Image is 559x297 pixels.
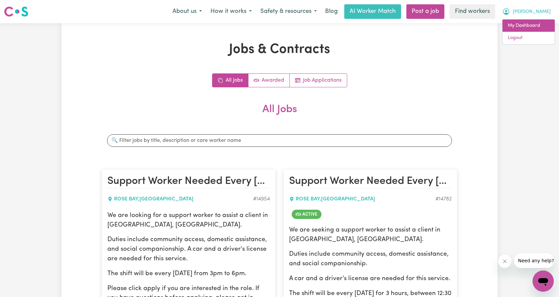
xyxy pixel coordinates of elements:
[321,4,342,19] a: Blog
[503,20,555,32] a: My Dashboard
[292,210,321,219] span: Job is active
[289,195,435,203] div: ROSE BAY , [GEOGRAPHIC_DATA]
[253,195,270,203] div: Job ID #14954
[290,74,347,87] a: Job applications
[498,255,511,268] iframe: Close message
[102,103,457,126] h2: All Jobs
[344,4,401,19] a: AI Worker Match
[289,274,452,284] p: A car and a driver's license are needed for this service.
[4,6,28,18] img: Careseekers logo
[503,32,555,44] a: Logout
[4,4,28,19] a: Careseekers logo
[4,5,40,10] span: Need any help?
[212,74,248,87] a: All jobs
[248,74,290,87] a: Active jobs
[107,235,270,264] p: Duties include community access, domestic assistance, and social companionship. A car and a drive...
[406,4,444,19] a: Post a job
[206,5,256,19] button: How it works
[513,8,551,16] span: [PERSON_NAME]
[107,134,452,147] input: 🔍 Filter jobs by title, description or care worker name
[107,175,270,188] h2: Support Worker Needed Every Thursday In Rose Bay, NSW
[289,250,452,269] p: Duties include community access, domestic assistance, and social companionship.
[107,269,270,279] p: The shift will be every [DATE] from 3pm to 6pm.
[168,5,206,19] button: About us
[502,19,555,45] div: My Account
[107,195,253,203] div: ROSE BAY , [GEOGRAPHIC_DATA]
[289,175,452,188] h2: Support Worker Needed Every Monday In Rose Bay, NSW
[498,5,555,19] button: My Account
[102,42,457,58] h1: Jobs & Contracts
[514,253,554,268] iframe: Message from company
[435,195,452,203] div: Job ID #14782
[256,5,321,19] button: Safety & resources
[450,4,495,19] a: Find workers
[533,271,554,292] iframe: Button to launch messaging window
[289,226,452,245] p: We are seeking a support worker to assist a client in [GEOGRAPHIC_DATA], [GEOGRAPHIC_DATA].
[107,211,270,230] p: We are looking for a support worker to assist a client in [GEOGRAPHIC_DATA], [GEOGRAPHIC_DATA].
